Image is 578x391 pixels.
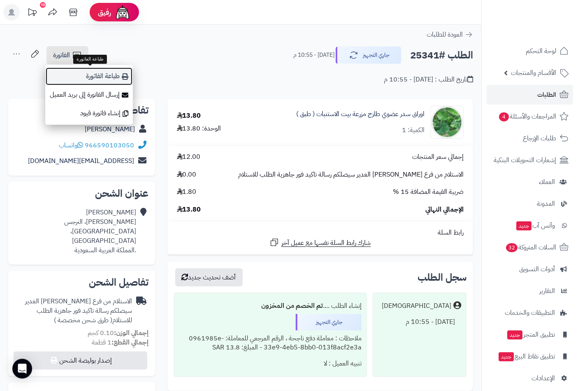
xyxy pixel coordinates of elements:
[85,140,134,150] a: 966590103050
[179,356,362,372] div: تنبيه العميل : لا
[177,187,197,197] span: 1.80
[269,237,371,248] a: شارك رابط السلة نفسها مع عميل آخر
[114,328,149,338] strong: إجمالي الوزن:
[487,194,573,214] a: المدونة
[487,85,573,105] a: الطلبات
[506,243,518,253] span: 32
[499,352,514,361] span: جديد
[179,330,362,356] div: ملاحظات : معاملة دفع ناجحة ، الرقم المرجعي للمعاملة: 0961985e-33e9-4eb5-8bb0-013f8acf2e3a - المبل...
[522,14,570,31] img: logo-2.png
[539,285,555,297] span: التقارير
[507,330,522,340] span: جديد
[526,45,556,57] span: لوحة التحكم
[516,221,532,230] span: جديد
[45,86,133,104] a: إرسال الفاتورة إلى بريد العميل
[487,347,573,366] a: تطبيق نقاط البيعجديد
[15,277,149,287] h2: تفاصيل الشحن
[179,298,362,314] div: إنشاء الطلب ....
[427,30,463,40] span: العودة للطلبات
[98,7,111,17] span: رفيق
[487,150,573,170] a: إشعارات التحويلات البنكية
[28,156,134,166] a: [EMAIL_ADDRESS][DOMAIN_NAME]
[487,107,573,126] a: المراجعات والأسئلة4
[519,263,555,275] span: أدوات التسويق
[238,170,464,179] span: الاستلام من فرع [PERSON_NAME] الغدير سيصلكم رسالة تاكيد فور جاهزية الطلب للاستلام
[537,89,556,100] span: الطلبات
[431,106,463,139] img: 1754485075-Screenshot_28-90x90.png
[177,111,201,121] div: 13.80
[53,50,70,60] span: الفاتورة
[54,315,112,325] span: ( طرق شحن مخصصة )
[22,4,42,23] a: تحديثات المنصة
[487,259,573,279] a: أدوات التسويق
[487,237,573,257] a: السلات المتروكة32
[45,104,133,123] a: إنشاء فاتورة قيود
[487,281,573,301] a: التقارير
[40,2,46,8] div: 10
[177,205,201,214] span: 13.80
[494,154,556,166] span: إشعارات التحويلات البنكية
[487,41,573,61] a: لوحة التحكم
[418,272,467,282] h3: سجل الطلب
[59,140,83,150] a: واتساب
[45,67,133,86] a: طباعة الفاتورة
[175,268,243,286] button: أضف تحديث جديد
[85,124,135,134] a: [PERSON_NAME]
[92,337,149,347] small: 1 قطعة
[296,314,362,330] div: جاري التجهيز
[498,111,556,122] span: المراجعات والأسئلة
[114,4,131,21] img: ai-face.png
[382,301,451,311] div: [DEMOGRAPHIC_DATA]
[498,351,555,362] span: تطبيق نقاط البيع
[336,47,402,64] button: جاري التجهيز
[487,325,573,344] a: تطبيق المتجرجديد
[487,368,573,388] a: الإعدادات
[15,105,149,115] h2: تفاصيل العميل
[487,303,573,323] a: التطبيقات والخدمات
[425,205,464,214] span: الإجمالي النهائي
[177,124,221,133] div: الوحدة: 13.80
[261,301,323,311] b: تم الخصم من المخزون
[378,314,461,330] div: [DATE] - 10:55 م
[88,328,149,338] small: 0.10 كجم
[296,109,425,119] a: اوراق سدر عضوي طازج مزرعة بيت الاستنبات ( طبق )
[539,176,555,188] span: العملاء
[15,208,136,255] div: [PERSON_NAME] [PERSON_NAME]، النرجس [GEOGRAPHIC_DATA]، [GEOGRAPHIC_DATA] .المملكة العربية السعودية
[171,228,470,237] div: رابط السلة
[487,172,573,192] a: العملاء
[15,189,149,198] h2: عنوان الشحن
[412,152,464,162] span: إجمالي سعر المنتجات
[15,297,132,325] div: الاستلام من فرع [PERSON_NAME] الغدير سيصلكم رسالة تاكيد فور جاهزية الطلب للاستلام
[532,372,555,384] span: الإعدادات
[523,133,556,144] span: طلبات الإرجاع
[515,220,555,231] span: وآتس آب
[293,51,334,59] small: [DATE] - 10:55 م
[506,329,555,340] span: تطبيق المتجر
[46,46,88,64] a: الفاتورة
[427,30,473,40] a: العودة للطلبات
[393,187,464,197] span: ضريبة القيمة المضافة 15 %
[177,152,201,162] span: 12.00
[499,112,509,122] span: 4
[410,47,473,64] h2: الطلب #25341
[177,170,197,179] span: 0.00
[14,351,147,370] button: إصدار بوليصة الشحن
[505,307,555,319] span: التطبيقات والخدمات
[402,126,425,135] div: الكمية: 1
[12,359,32,379] div: Open Intercom Messenger
[511,67,556,79] span: الأقسام والمنتجات
[73,55,107,64] div: طباعة الفاتورة
[384,75,473,84] div: تاريخ الطلب : [DATE] - 10:55 م
[487,216,573,235] a: وآتس آبجديد
[505,242,556,253] span: السلات المتروكة
[537,198,555,209] span: المدونة
[111,337,149,347] strong: إجمالي القطع:
[487,128,573,148] a: طلبات الإرجاع
[281,238,371,248] span: شارك رابط السلة نفسها مع عميل آخر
